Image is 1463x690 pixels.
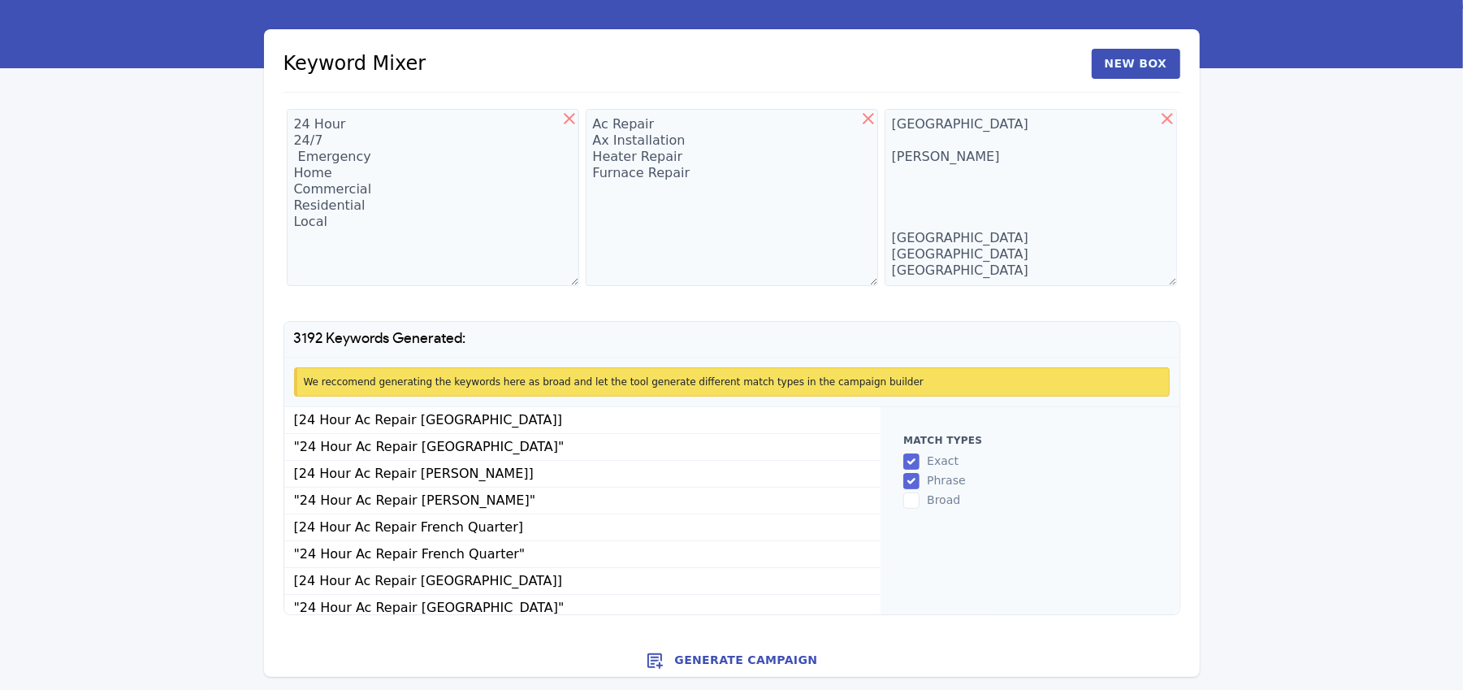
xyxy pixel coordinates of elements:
[284,514,881,541] li: [24 Hour Ac Repair French Quarter]
[284,322,1179,357] h1: 3192 Keywords Generated:
[284,434,881,461] li: "24 Hour Ac Repair [GEOGRAPHIC_DATA]"
[264,644,1200,677] button: Generate Campaign
[903,493,920,509] input: broad
[927,493,960,506] span: broad
[1092,49,1180,79] button: New Box
[284,407,881,434] li: [24 Hour Ac Repair [GEOGRAPHIC_DATA]]
[903,433,1156,448] h2: Match types
[903,473,920,489] input: phrase
[284,568,881,595] li: [24 Hour Ac Repair [GEOGRAPHIC_DATA]]
[284,595,881,622] li: "24 Hour Ac Repair [GEOGRAPHIC_DATA]"
[294,367,1170,397] div: We reccomend generating the keywords here as broad and let the tool generate different match type...
[927,454,959,467] span: exact
[284,49,426,78] h1: Keyword Mixer
[903,453,920,470] input: exact
[927,474,966,487] span: phrase
[284,488,881,514] li: "24 Hour Ac Repair [PERSON_NAME]"
[284,541,881,568] li: "24 Hour Ac Repair French Quarter"
[284,461,881,488] li: [24 Hour Ac Repair [PERSON_NAME]]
